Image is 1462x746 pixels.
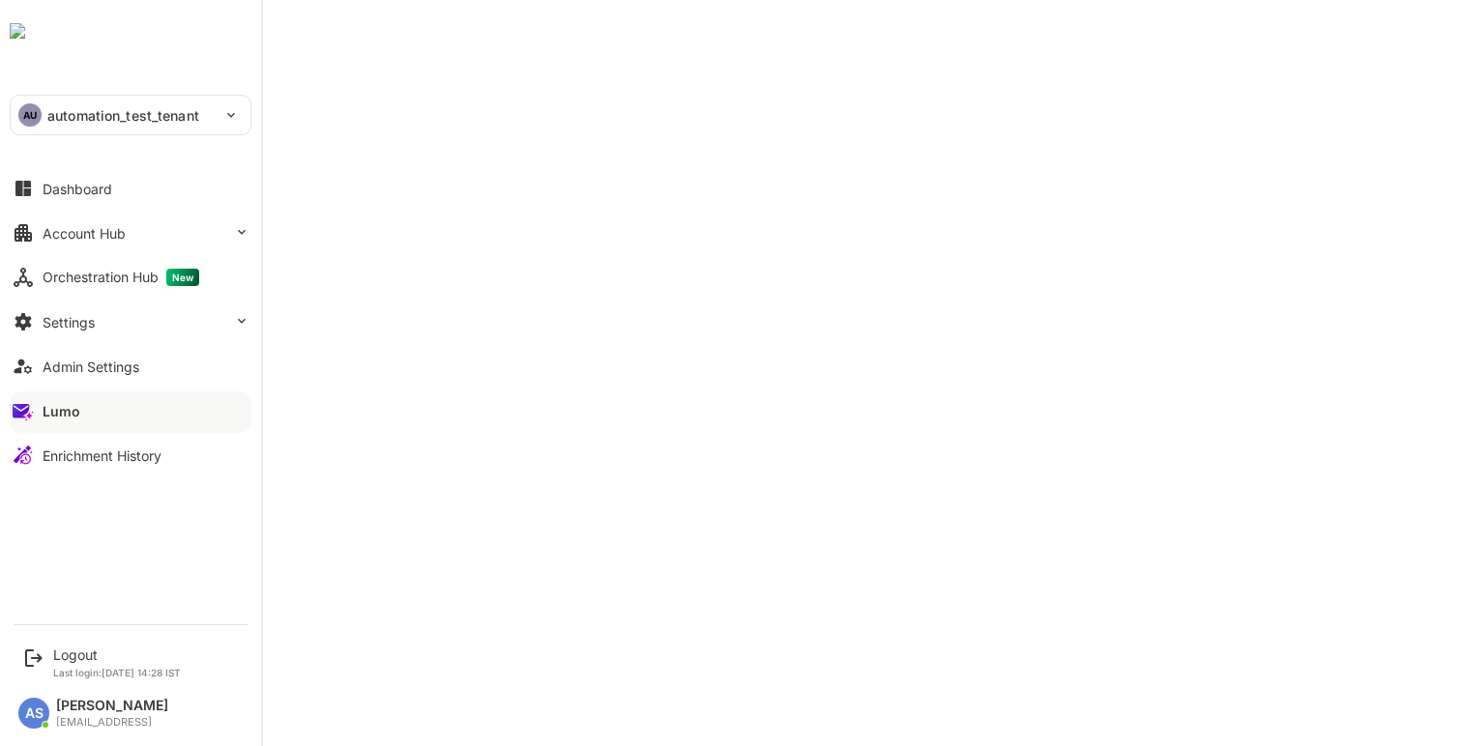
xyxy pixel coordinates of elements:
div: [EMAIL_ADDRESS] [56,716,168,729]
button: Admin Settings [10,347,251,386]
div: Enrichment History [43,447,161,464]
div: Dashboard [43,181,112,197]
span: New [166,269,199,286]
button: Dashboard [10,169,251,208]
div: Settings [43,314,95,330]
p: automation_test_tenant [47,105,199,126]
div: Admin Settings [43,359,139,375]
p: Last login: [DATE] 14:28 IST [53,667,181,678]
div: AUautomation_test_tenant [11,96,250,134]
div: AS [18,698,49,729]
div: Orchestration Hub [43,269,199,286]
div: AU [18,103,42,127]
button: Account Hub [10,214,251,252]
button: Lumo [10,391,251,430]
div: Logout [53,646,181,663]
button: Enrichment History [10,436,251,474]
div: Lumo [43,403,80,419]
img: undefinedjpg [10,23,25,39]
button: Settings [10,302,251,341]
div: Account Hub [43,225,126,242]
div: [PERSON_NAME] [56,698,168,714]
button: Orchestration HubNew [10,258,251,297]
